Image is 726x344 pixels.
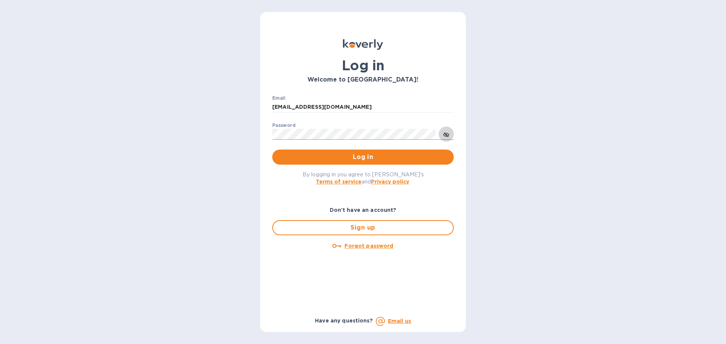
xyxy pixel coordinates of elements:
[272,220,454,235] button: Sign up
[315,318,373,324] b: Have any questions?
[439,126,454,142] button: toggle password visibility
[344,243,393,249] u: Forgot password
[302,171,424,185] span: By logging in you agree to [PERSON_NAME]'s and .
[371,179,409,185] a: Privacy policy
[343,39,383,50] img: Koverly
[316,179,361,185] a: Terms of service
[272,123,295,128] label: Password
[272,76,454,83] h3: Welcome to [GEOGRAPHIC_DATA]!
[272,102,454,113] input: Enter email address
[272,150,454,165] button: Log in
[330,207,397,213] b: Don't have an account?
[278,153,448,162] span: Log in
[272,96,285,100] label: Email
[388,318,411,324] a: Email us
[279,223,447,232] span: Sign up
[272,57,454,73] h1: Log in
